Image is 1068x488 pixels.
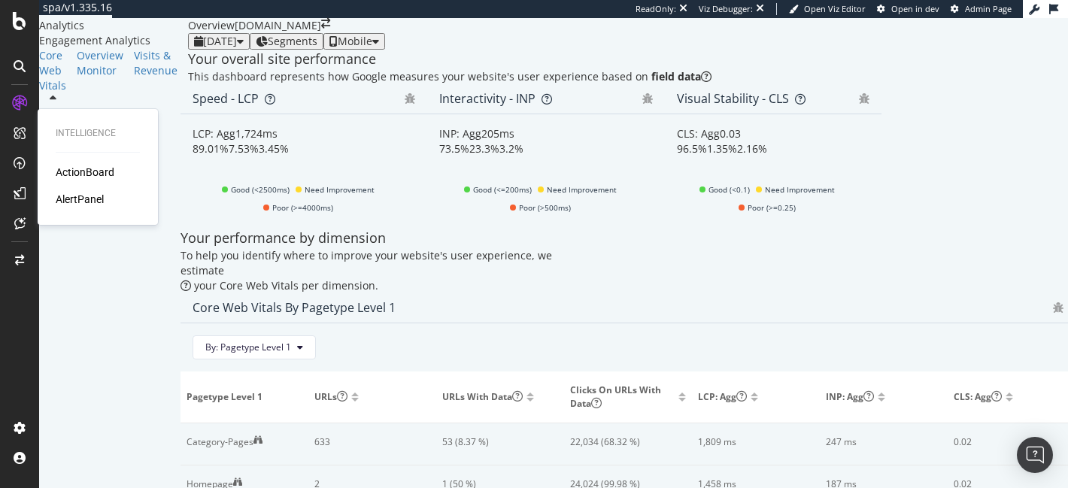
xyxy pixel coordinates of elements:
[56,192,104,207] a: AlertPanel
[708,180,750,199] span: Good (<0.1)
[642,93,653,104] div: bug
[519,199,571,217] span: Poor (>500ms)
[570,383,661,410] span: Clicks on URLs with data
[859,93,869,104] div: bug
[314,435,419,449] div: 633
[268,34,317,48] span: Segments
[439,141,469,156] div: 73.5%
[826,435,857,449] div: 247 ms
[231,180,290,199] span: Good (<2500ms)
[77,63,123,78] a: Monitor
[193,300,396,315] div: Core Web Vitals By Pagetype Level 1
[965,3,1012,14] span: Admin Page
[891,3,939,14] span: Open in dev
[259,141,289,156] div: 3.45%
[193,126,235,141] div: LCP: Agg
[789,3,866,15] a: Open Viz Editor
[473,180,532,199] span: Good (<=200ms)
[188,50,1068,69] div: Your overall site performance
[707,141,737,156] div: 1.35%
[481,126,514,141] div: 205 ms
[39,33,188,48] div: Engagement Analytics
[229,141,259,156] div: 7.53%
[203,35,237,47] div: [DATE]
[188,69,1068,84] div: This dashboard represents how Google measures your website's user experience based on
[469,141,499,156] div: 23.3%
[56,127,140,140] div: Intelligence
[1017,437,1053,473] div: Open Intercom Messenger
[272,199,333,217] span: Poor (>=4000ms)
[439,126,481,141] div: INP: Agg
[323,33,385,50] button: Mobile
[187,435,253,449] div: Category-Pages
[39,48,66,93] a: Core Web Vitals
[39,18,188,33] div: Analytics
[235,126,278,141] div: 1,724 ms
[954,390,1002,403] span: CLS: Agg
[314,390,347,403] span: URLs
[442,435,547,449] div: 53 (8.37 %)
[677,91,789,106] div: Visual Stability - CLS
[405,93,415,104] div: bug
[56,165,114,180] a: ActionBoard
[235,18,321,33] div: [DOMAIN_NAME]
[193,91,259,106] div: Speed - LCP
[698,390,747,403] span: LCP: Agg
[1053,302,1063,313] div: bug
[765,180,835,199] span: Need Improvement
[305,180,375,199] span: Need Improvement
[570,435,675,449] div: 22,034 (68.32 %)
[250,33,323,50] button: Segments
[737,141,767,156] div: 2.16%
[748,199,796,217] span: Poor (>=0.25)
[193,335,316,359] button: By: Pagetype Level 1
[188,18,235,33] div: Overview
[205,341,291,353] span: By: Pagetype Level 1
[677,126,720,141] div: CLS: Agg
[951,3,1012,15] a: Admin Page
[677,141,707,156] div: 96.5%
[804,3,866,14] span: Open Viz Editor
[651,69,701,83] b: field data
[499,141,523,156] div: 3.2%
[699,3,753,15] div: Viz Debugger:
[720,126,741,141] div: 0.03
[187,390,299,404] span: Pagetype Level 1
[636,3,676,15] div: ReadOnly:
[439,91,536,106] div: Interactivity - INP
[547,180,617,199] span: Need Improvement
[321,18,330,29] div: arrow-right-arrow-left
[954,435,972,449] div: 0.02
[877,3,939,15] a: Open in dev
[826,390,874,403] span: INP: Agg
[188,33,250,50] button: [DATE]
[698,435,736,449] div: 1,809 ms
[442,390,523,403] span: URLs with data
[77,48,123,63] a: Overview
[338,35,372,47] div: Mobile
[134,48,177,78] a: Visits & Revenue
[193,141,229,156] div: 89.01%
